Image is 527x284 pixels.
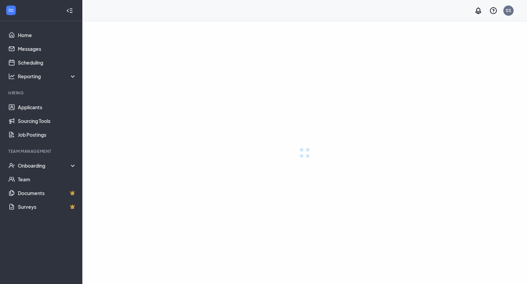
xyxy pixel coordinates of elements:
div: Hiring [8,90,75,96]
a: DocumentsCrown [18,186,77,200]
svg: Collapse [66,7,73,14]
a: Home [18,28,77,42]
svg: QuestionInfo [489,7,497,15]
svg: Notifications [474,7,482,15]
svg: UserCheck [8,162,15,169]
a: SurveysCrown [18,200,77,214]
a: Team [18,172,77,186]
div: Onboarding [18,162,77,169]
a: Sourcing Tools [18,114,77,128]
div: Reporting [18,73,77,80]
a: Applicants [18,100,77,114]
a: Job Postings [18,128,77,141]
div: SS [506,8,511,13]
div: Team Management [8,148,75,154]
a: Messages [18,42,77,56]
svg: Analysis [8,73,15,80]
a: Scheduling [18,56,77,69]
svg: WorkstreamLogo [8,7,14,14]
